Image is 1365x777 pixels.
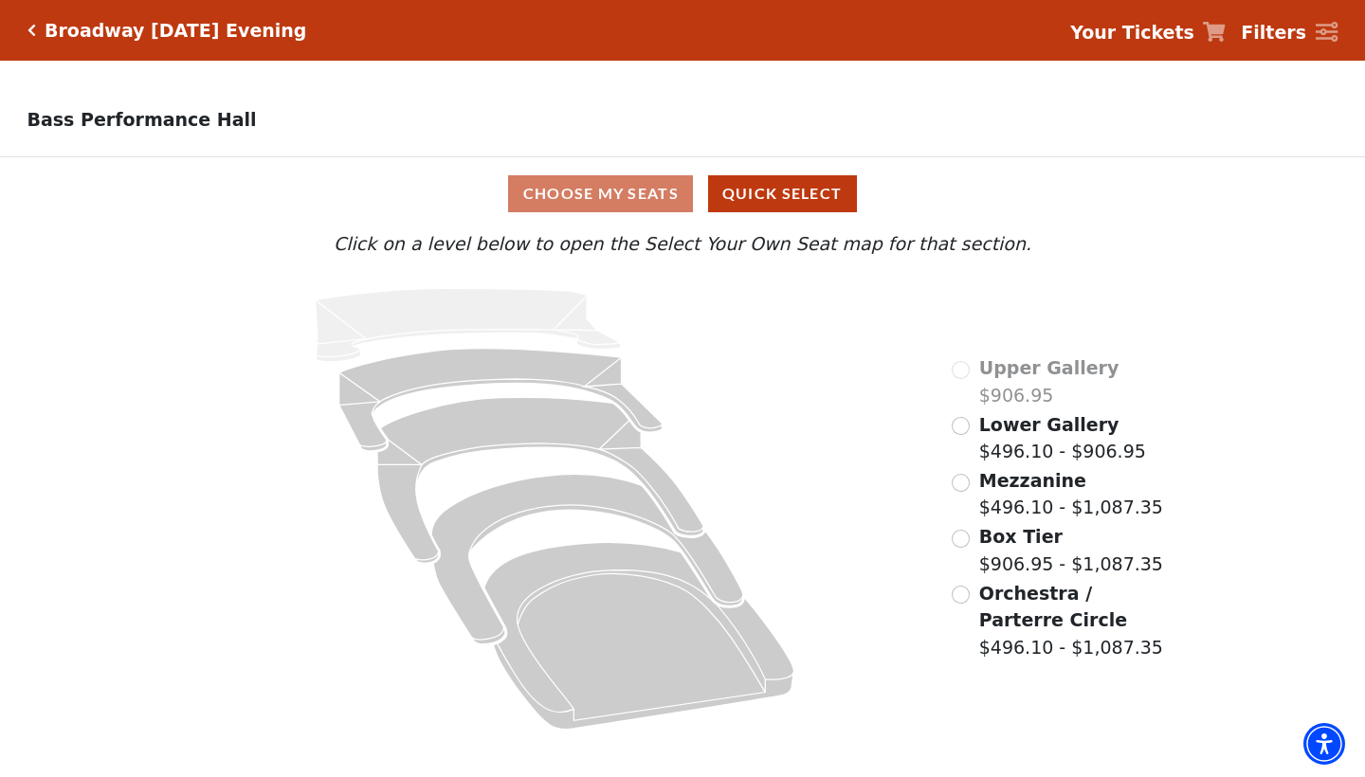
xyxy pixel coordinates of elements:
a: Click here to go back to filters [27,24,36,37]
button: Quick Select [708,175,857,212]
p: Click on a level below to open the Select Your Own Seat map for that section. [184,230,1181,258]
strong: Filters [1241,22,1306,43]
label: $906.95 - $1,087.35 [979,523,1163,577]
path: Lower Gallery - Seats Available: 103 [339,349,663,451]
input: Box Tier$906.95 - $1,087.35 [952,530,970,548]
span: Mezzanine [979,470,1086,491]
a: Filters [1241,19,1338,46]
label: $906.95 [979,354,1119,408]
span: Box Tier [979,526,1063,547]
label: $496.10 - $906.95 [979,411,1146,465]
label: $496.10 - $1,087.35 [979,580,1181,661]
a: Your Tickets [1070,19,1226,46]
span: Orchestra / Parterre Circle [979,583,1127,631]
span: Lower Gallery [979,414,1119,435]
label: $496.10 - $1,087.35 [979,467,1163,521]
path: Orchestra / Parterre Circle - Seats Available: 7 [484,542,793,729]
input: Orchestra / Parterre Circle$496.10 - $1,087.35 [952,586,970,604]
path: Upper Gallery - Seats Available: 0 [316,289,621,362]
h5: Broadway [DATE] Evening [45,20,306,42]
div: Accessibility Menu [1303,723,1345,765]
strong: Your Tickets [1070,22,1194,43]
input: Lower Gallery$496.10 - $906.95 [952,417,970,435]
span: Upper Gallery [979,357,1119,378]
input: Mezzanine$496.10 - $1,087.35 [952,474,970,492]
